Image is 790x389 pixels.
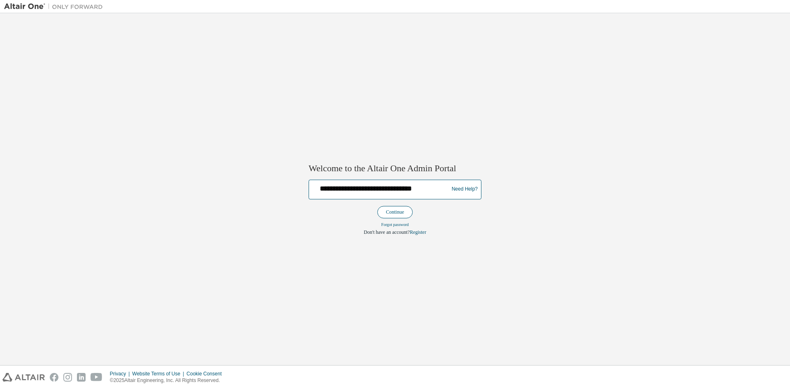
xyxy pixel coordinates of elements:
[2,373,45,382] img: altair_logo.svg
[50,373,58,382] img: facebook.svg
[410,229,426,235] a: Register
[132,370,186,377] div: Website Terms of Use
[186,370,226,377] div: Cookie Consent
[4,2,107,11] img: Altair One
[91,373,102,382] img: youtube.svg
[309,163,481,175] h2: Welcome to the Altair One Admin Portal
[110,377,227,384] p: © 2025 Altair Engineering, Inc. All Rights Reserved.
[77,373,86,382] img: linkedin.svg
[364,229,410,235] span: Don't have an account?
[110,370,132,377] div: Privacy
[452,189,478,190] a: Need Help?
[381,222,409,227] a: Forgot password
[377,206,413,218] button: Continue
[63,373,72,382] img: instagram.svg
